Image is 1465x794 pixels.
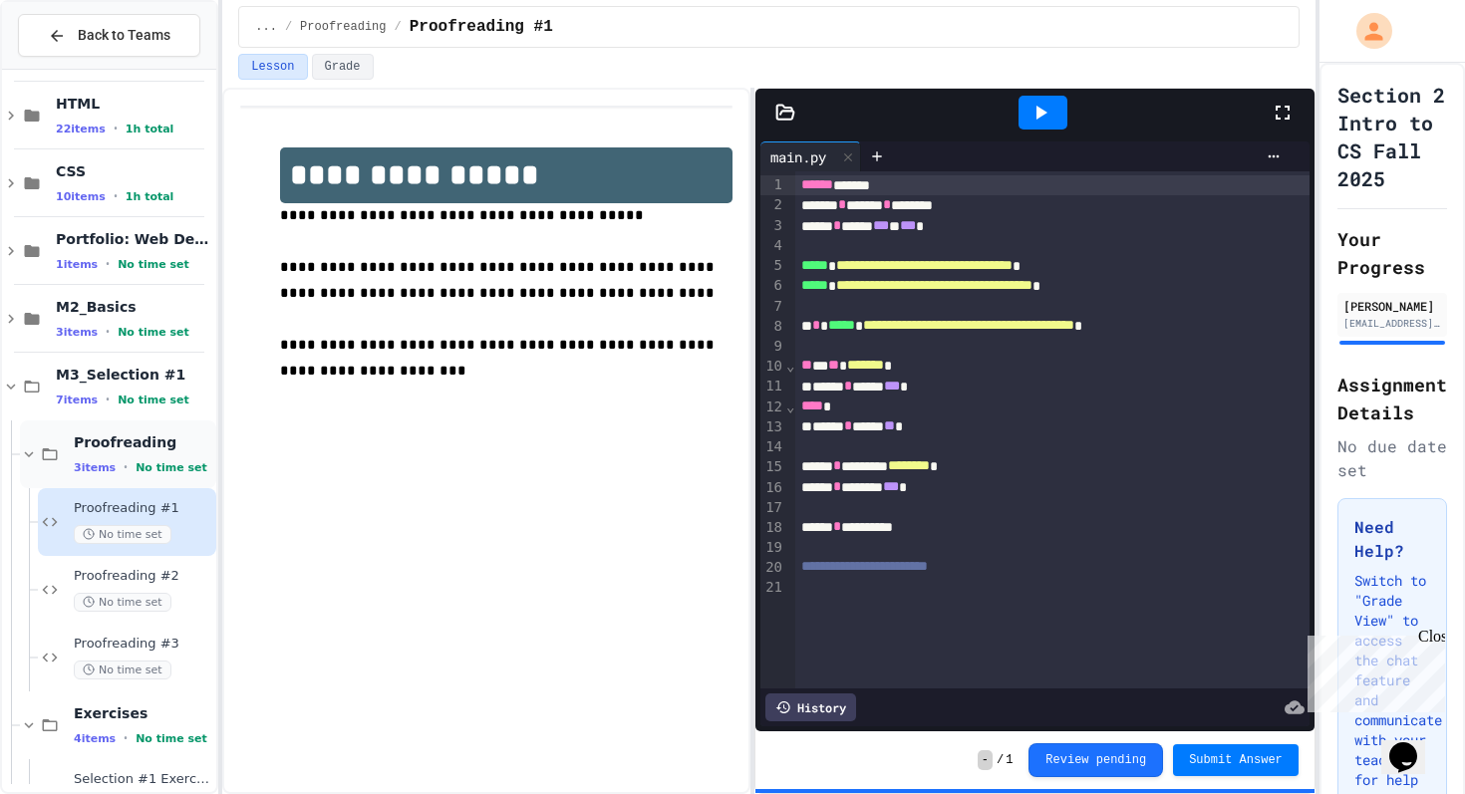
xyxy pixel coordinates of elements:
[106,256,110,272] span: •
[78,25,170,46] span: Back to Teams
[312,54,374,80] button: Grade
[760,337,785,357] div: 9
[136,732,207,745] span: No time set
[760,216,785,236] div: 3
[1300,628,1445,712] iframe: chat widget
[74,732,116,745] span: 4 items
[56,95,212,113] span: HTML
[760,437,785,457] div: 14
[56,326,98,339] span: 3 items
[785,398,795,414] span: Fold line
[760,276,785,296] div: 6
[760,518,785,538] div: 18
[760,417,785,437] div: 13
[1173,744,1299,776] button: Submit Answer
[1343,316,1441,331] div: [EMAIL_ADDRESS][DOMAIN_NAME]
[118,394,189,406] span: No time set
[1343,297,1441,315] div: [PERSON_NAME]
[760,558,785,578] div: 20
[8,8,138,127] div: Chat with us now!Close
[760,478,785,498] div: 16
[136,461,207,474] span: No time set
[74,433,212,451] span: Proofreading
[56,258,98,271] span: 1 items
[997,752,1004,768] span: /
[56,123,106,135] span: 22 items
[74,568,212,585] span: Proofreading #2
[126,123,174,135] span: 1h total
[760,175,785,195] div: 1
[74,704,212,722] span: Exercises
[978,750,993,770] span: -
[124,730,128,746] span: •
[1337,371,1447,426] h2: Assignment Details
[74,461,116,474] span: 3 items
[18,14,200,57] button: Back to Teams
[74,636,212,653] span: Proofreading #3
[56,162,212,180] span: CSS
[300,19,386,35] span: Proofreading
[765,693,856,721] div: History
[114,121,118,136] span: •
[56,230,212,248] span: Portfolio: Web Dev Final Project
[124,459,128,475] span: •
[1335,8,1397,54] div: My Account
[56,394,98,406] span: 7 items
[760,146,836,167] div: main.py
[126,190,174,203] span: 1h total
[56,190,106,203] span: 10 items
[56,366,212,384] span: M3_Selection #1
[1028,743,1163,777] button: Review pending
[106,392,110,407] span: •
[56,298,212,316] span: M2_Basics
[410,15,553,39] span: Proofreading #1
[1337,81,1447,192] h1: Section 2 Intro to CS Fall 2025
[760,357,785,377] div: 10
[74,771,212,788] span: Selection #1 Exercise #4.1
[74,525,171,544] span: No time set
[74,661,171,679] span: No time set
[760,297,785,317] div: 7
[760,397,785,417] div: 12
[255,19,277,35] span: ...
[114,188,118,204] span: •
[1189,752,1283,768] span: Submit Answer
[1337,434,1447,482] div: No due date set
[760,498,785,518] div: 17
[760,195,785,215] div: 2
[760,236,785,256] div: 4
[760,457,785,477] div: 15
[1354,515,1430,563] h3: Need Help?
[118,258,189,271] span: No time set
[1381,714,1445,774] iframe: chat widget
[74,593,171,612] span: No time set
[118,326,189,339] span: No time set
[238,54,307,80] button: Lesson
[74,500,212,517] span: Proofreading #1
[1337,225,1447,281] h2: Your Progress
[785,358,795,374] span: Fold line
[760,377,785,397] div: 11
[395,19,402,35] span: /
[760,141,861,171] div: main.py
[285,19,292,35] span: /
[1006,752,1013,768] span: 1
[760,256,785,276] div: 5
[760,538,785,558] div: 19
[760,578,785,598] div: 21
[106,324,110,340] span: •
[760,317,785,337] div: 8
